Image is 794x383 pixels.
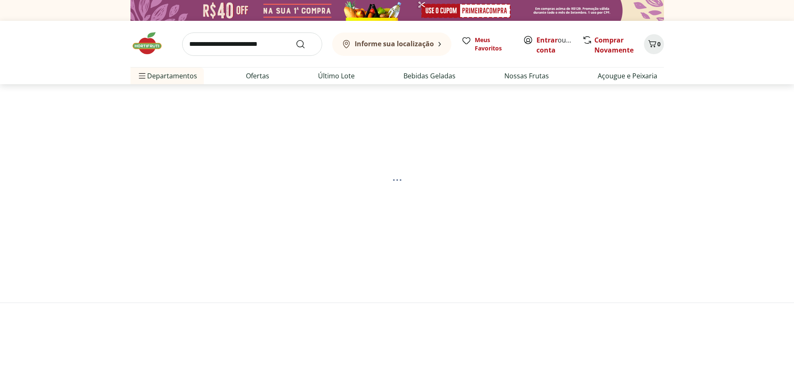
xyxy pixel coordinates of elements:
button: Informe sua localização [332,33,451,56]
button: Carrinho [644,34,664,54]
b: Informe sua localização [355,39,434,48]
span: ou [536,35,574,55]
input: search [182,33,322,56]
a: Criar conta [536,35,582,55]
button: Submit Search [296,39,316,49]
a: Ofertas [246,71,269,81]
a: Açougue e Peixaria [598,71,657,81]
a: Nossas Frutas [504,71,549,81]
a: Último Lote [318,71,355,81]
a: Comprar Novamente [594,35,634,55]
a: Meus Favoritos [461,36,513,53]
img: Hortifruti [130,31,172,56]
span: 0 [657,40,661,48]
a: Entrar [536,35,558,45]
span: Departamentos [137,66,197,86]
span: Meus Favoritos [475,36,513,53]
button: Menu [137,66,147,86]
a: Bebidas Geladas [403,71,456,81]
